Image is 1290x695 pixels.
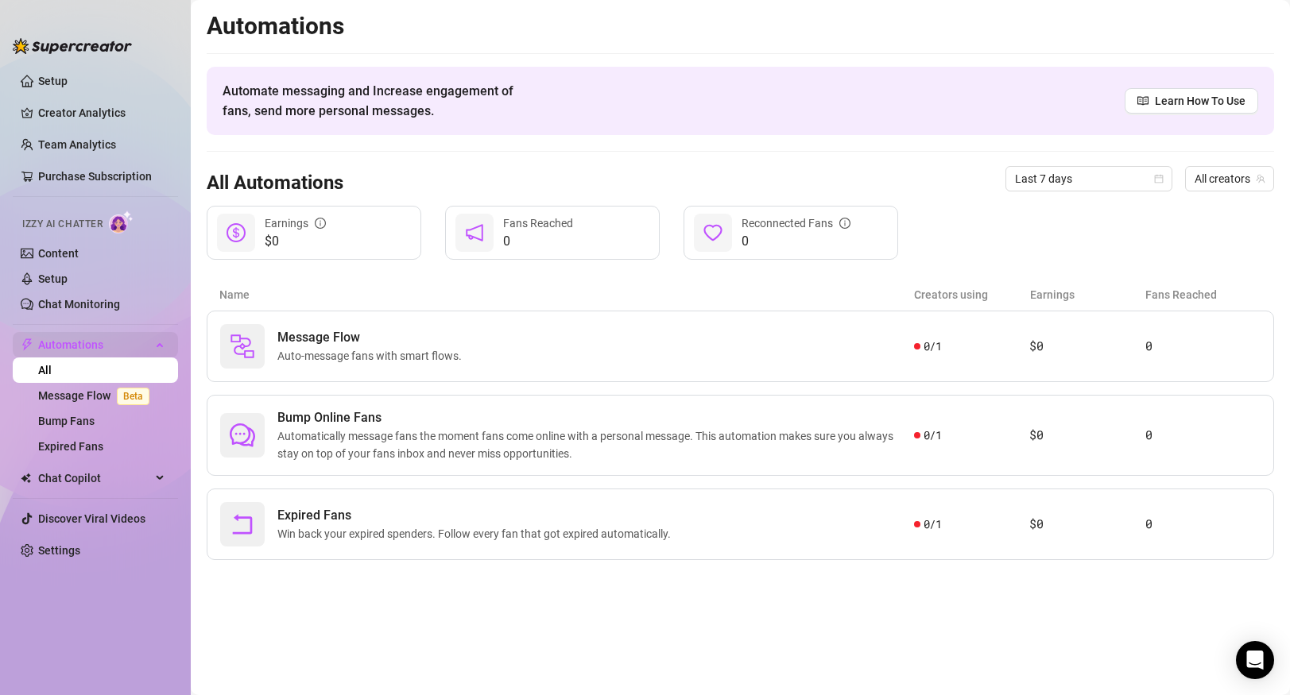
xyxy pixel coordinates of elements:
article: 0 [1145,515,1261,534]
span: Auto-message fans with smart flows. [277,347,468,365]
article: Fans Reached [1145,286,1261,303]
span: Bump Online Fans [277,408,914,427]
span: 0 [503,232,573,251]
article: Name [219,286,914,303]
a: Setup [38,272,68,285]
a: Chat Monitoring [38,298,120,311]
article: 0 [1145,337,1261,356]
div: Open Intercom Messenger [1236,641,1274,679]
span: Win back your expired spenders. Follow every fan that got expired automatically. [277,525,677,542]
a: Expired Fans [38,440,103,453]
img: svg%3e [230,334,255,359]
img: Chat Copilot [21,473,31,484]
span: $0 [265,232,326,251]
a: Message FlowBeta [38,389,156,402]
span: info-circle [839,218,850,229]
span: Message Flow [277,328,468,347]
article: Creators using [914,286,1030,303]
a: Team Analytics [38,138,116,151]
a: Setup [38,75,68,87]
div: Reconnected Fans [742,214,850,232]
span: 0 / 1 [924,427,942,444]
span: thunderbolt [21,338,33,351]
a: Bump Fans [38,415,95,427]
h3: All Automations [207,171,343,196]
article: $0 [1029,337,1145,356]
h2: Automations [207,11,1274,41]
article: 0 [1145,426,1261,445]
span: Chat Copilot [38,465,151,491]
span: team [1256,174,1265,183]
a: Purchase Subscription [38,164,165,189]
span: 0 [742,232,850,251]
span: info-circle [315,218,326,229]
span: Beta [117,388,149,405]
a: Creator Analytics [38,100,165,125]
span: All creators [1195,167,1265,191]
span: Izzy AI Chatter [22,217,103,232]
span: rollback [230,512,255,537]
a: Settings [38,544,80,557]
span: dollar [227,223,246,242]
span: read [1137,95,1149,106]
span: heart [703,223,722,242]
span: comment [230,423,255,448]
span: calendar [1154,174,1164,183]
span: Fans Reached [503,217,573,230]
article: $0 [1029,515,1145,534]
div: Earnings [265,214,326,232]
img: AI Chatter [109,210,134,234]
a: Discover Viral Videos [38,512,145,525]
span: Automatically message fans the moment fans come online with a personal message. This automation m... [277,427,914,462]
article: Earnings [1030,286,1146,303]
span: Last 7 days [1015,167,1163,191]
span: Learn How To Use [1155,92,1245,110]
img: logo-BBDzfeDw.svg [13,38,132,54]
span: Automate messaging and Increase engagement of fans, send more personal messages. [223,81,529,121]
span: 0 / 1 [924,515,942,533]
article: $0 [1029,426,1145,445]
span: notification [465,223,484,242]
a: All [38,364,52,376]
a: Learn How To Use [1125,88,1258,114]
a: Content [38,247,79,260]
span: Automations [38,332,151,357]
span: 0 / 1 [924,338,942,355]
span: Expired Fans [277,506,677,525]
